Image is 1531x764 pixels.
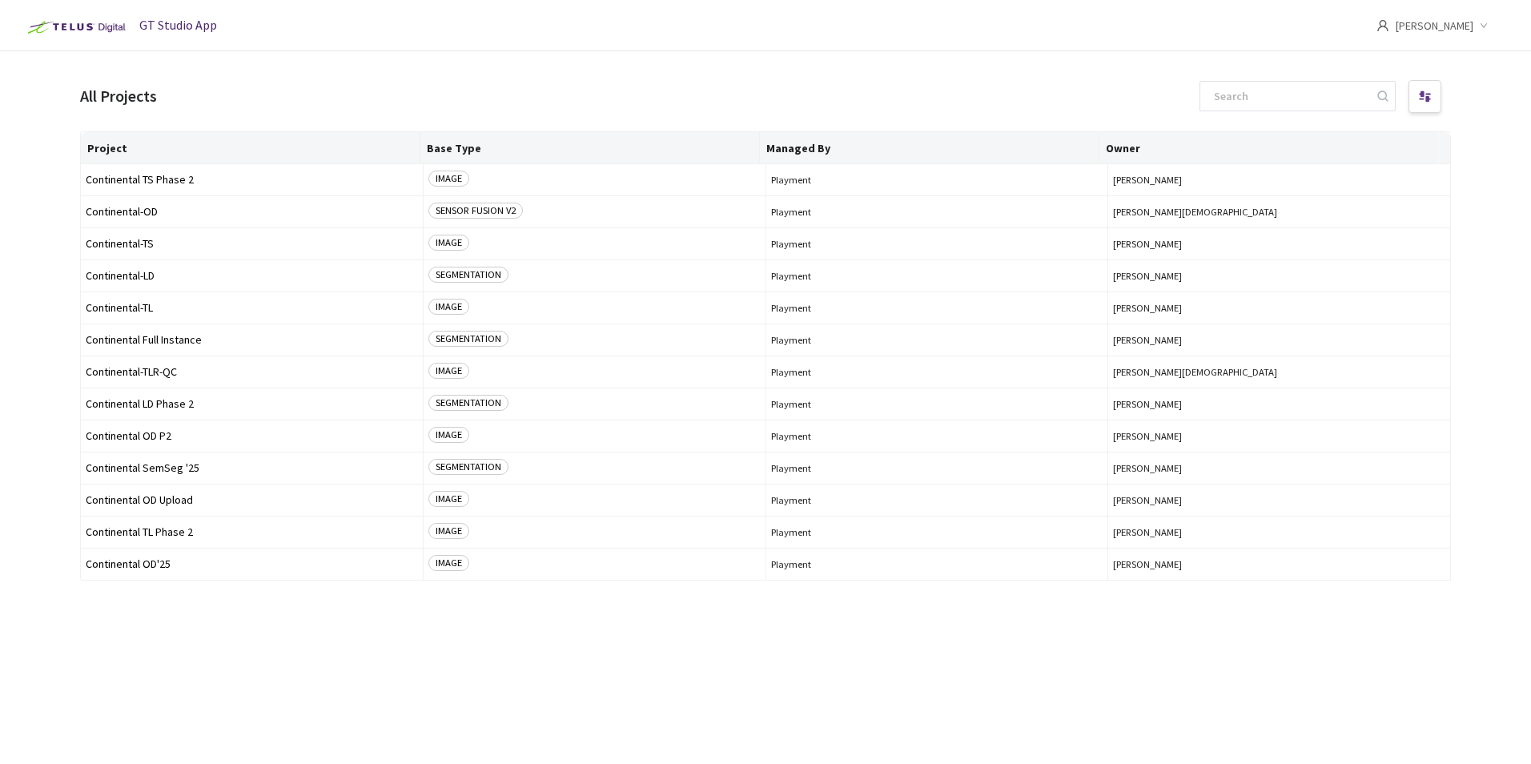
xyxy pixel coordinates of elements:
[81,132,420,164] th: Project
[771,366,1103,378] span: Playment
[1376,19,1389,32] span: user
[428,299,469,315] span: IMAGE
[428,459,508,475] span: SEGMENTATION
[80,85,157,108] div: All Projects
[86,366,418,378] span: Continental-TLR-QC
[1099,132,1439,164] th: Owner
[1113,174,1445,186] button: [PERSON_NAME]
[1113,270,1445,282] button: [PERSON_NAME]
[428,203,523,219] span: SENSOR FUSION V2
[86,494,418,506] span: Continental OD Upload
[428,523,469,539] span: IMAGE
[1113,206,1445,218] button: [PERSON_NAME][DEMOGRAPHIC_DATA]
[428,267,508,283] span: SEGMENTATION
[19,14,131,40] img: Telus
[771,238,1103,250] span: Playment
[771,462,1103,474] span: Playment
[771,558,1103,570] span: Playment
[86,430,418,442] span: Continental OD P2
[1113,558,1445,570] button: [PERSON_NAME]
[86,334,418,346] span: Continental Full Instance
[1480,22,1488,30] span: down
[1113,366,1445,378] button: [PERSON_NAME][DEMOGRAPHIC_DATA]
[771,494,1103,506] span: Playment
[86,462,418,474] span: Continental SemSeg '25
[771,302,1103,314] span: Playment
[771,430,1103,442] span: Playment
[771,174,1103,186] span: Playment
[428,171,469,187] span: IMAGE
[1113,494,1445,506] button: [PERSON_NAME]
[1113,430,1445,442] button: [PERSON_NAME]
[428,491,469,507] span: IMAGE
[86,302,418,314] span: Continental-TL
[771,526,1103,538] span: Playment
[428,395,508,411] span: SEGMENTATION
[428,235,469,251] span: IMAGE
[428,555,469,571] span: IMAGE
[1113,238,1445,250] button: [PERSON_NAME]
[771,206,1103,218] span: Playment
[86,206,418,218] span: Continental-OD
[428,427,469,443] span: IMAGE
[428,363,469,379] span: IMAGE
[86,270,418,282] span: Continental-LD
[139,17,217,33] span: GT Studio App
[771,270,1103,282] span: Playment
[1113,398,1445,410] button: [PERSON_NAME]
[86,174,418,186] span: Continental TS Phase 2
[86,558,418,570] span: Continental OD'25
[771,398,1103,410] span: Playment
[1113,462,1445,474] button: [PERSON_NAME]
[1113,526,1445,538] button: [PERSON_NAME]
[1113,334,1445,346] button: [PERSON_NAME]
[420,132,760,164] th: Base Type
[771,334,1103,346] span: Playment
[1204,82,1375,111] input: Search
[760,132,1099,164] th: Managed By
[86,238,418,250] span: Continental-TS
[86,526,418,538] span: Continental TL Phase 2
[86,398,418,410] span: Continental LD Phase 2
[428,331,508,347] span: SEGMENTATION
[1113,302,1445,314] button: [PERSON_NAME]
